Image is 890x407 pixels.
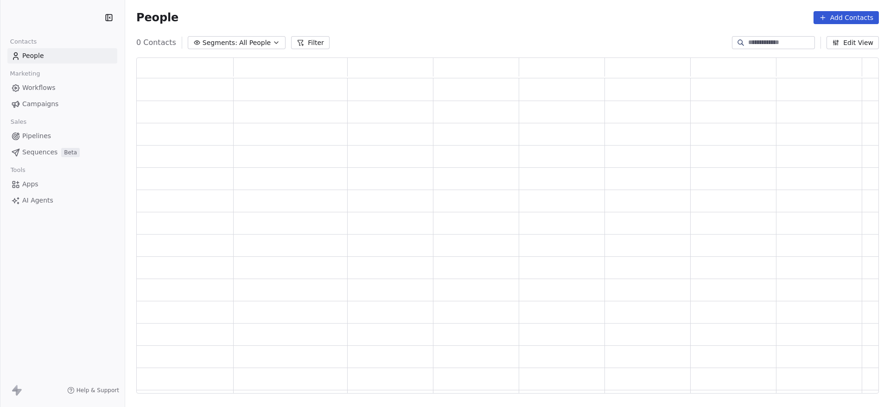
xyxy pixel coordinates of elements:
span: All People [239,38,271,48]
span: Marketing [6,67,44,81]
button: Edit View [826,36,879,49]
a: Help & Support [67,387,119,394]
a: People [7,48,117,64]
span: Apps [22,179,38,189]
a: Apps [7,177,117,192]
button: Filter [291,36,330,49]
span: Campaigns [22,99,58,109]
span: Beta [61,148,80,157]
span: People [22,51,44,61]
span: Workflows [22,83,56,93]
span: Sequences [22,147,57,157]
a: Workflows [7,80,117,95]
span: Sales [6,115,31,129]
a: AI Agents [7,193,117,208]
span: People [136,11,178,25]
span: Segments: [203,38,237,48]
span: Pipelines [22,131,51,141]
button: Add Contacts [814,11,879,24]
span: 0 Contacts [136,37,176,48]
span: AI Agents [22,196,53,205]
a: Pipelines [7,128,117,144]
span: Contacts [6,35,41,49]
a: Campaigns [7,96,117,112]
span: Help & Support [76,387,119,394]
span: Tools [6,163,29,177]
a: SequencesBeta [7,145,117,160]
